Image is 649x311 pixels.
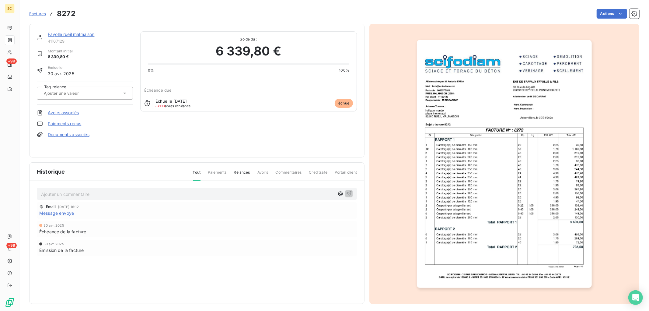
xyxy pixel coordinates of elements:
[216,42,281,60] span: 6 339,80 €
[208,170,226,180] span: Paiements
[234,170,250,180] span: Relances
[309,170,327,180] span: Creditsafe
[5,298,15,307] img: Logo LeanPay
[48,110,79,116] a: Avoirs associés
[144,88,172,93] span: Échéance due
[339,68,349,73] span: 100%
[148,37,349,42] span: Solde dû :
[276,170,302,180] span: Commentaires
[155,104,191,108] span: après échéance
[597,9,627,19] button: Actions
[48,70,74,77] span: 30 avr. 2025
[39,210,74,216] span: Message envoyé
[48,54,73,60] span: 6 339,80 €
[48,121,81,127] a: Paiements reçus
[628,290,643,305] div: Open Intercom Messenger
[58,205,79,209] span: [DATE] 16:12
[417,40,592,288] img: invoice_thumbnail
[48,32,94,37] a: Fayolle rueil malmaison
[335,170,357,180] span: Portail client
[193,170,201,181] span: Tout
[6,243,17,248] span: +99
[335,99,353,108] span: échue
[6,58,17,64] span: +99
[48,132,89,138] a: Documents associés
[44,224,64,227] span: 30 avr. 2025
[155,104,165,108] span: J+103
[48,65,74,70] span: Émise le
[39,247,84,253] span: Émission de la facture
[48,48,73,54] span: Montant initial
[46,205,56,209] span: Email
[29,11,46,16] span: Factures
[44,242,64,246] span: 30 avr. 2025
[148,68,154,73] span: 0%
[257,170,268,180] span: Avoirs
[37,168,65,176] span: Historique
[39,228,86,235] span: Échéance de la facture
[5,60,14,69] a: +99
[43,90,104,96] input: Ajouter une valeur
[155,99,187,104] span: Échue le [DATE]
[57,8,75,19] h3: 8272
[48,39,133,44] span: 41107129
[29,11,46,17] a: Factures
[5,4,15,13] div: SC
